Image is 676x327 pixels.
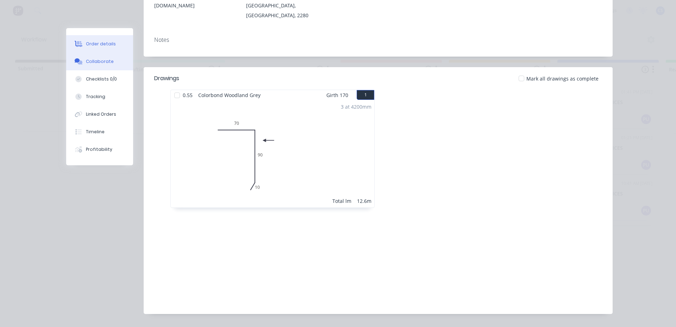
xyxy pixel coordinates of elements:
div: 12.6m [357,197,371,205]
div: Drawings [154,74,179,83]
span: Girth 170 [326,90,348,100]
div: Profitability [86,146,112,153]
div: Total lm [332,197,351,205]
button: Collaborate [66,53,133,70]
div: Checklists 0/0 [86,76,117,82]
div: Collaborate [86,58,114,65]
div: 3 at 4200mm [341,103,371,110]
div: Timeline [86,129,105,135]
span: Mark all drawings as complete [526,75,599,82]
div: 07090103 at 4200mmTotal lm12.6m [171,100,374,207]
div: Linked Orders [86,111,116,117]
button: Order details [66,35,133,53]
button: Linked Orders [66,105,133,123]
span: 0.55 [180,90,195,100]
div: Order details [86,41,116,47]
button: 1 [357,90,374,100]
button: Tracking [66,88,133,105]
div: Notes [154,37,602,43]
button: Timeline [66,123,133,141]
button: Checklists 0/0 [66,70,133,88]
span: Colorbond Woodland Grey [195,90,263,100]
button: Profitability [66,141,133,158]
div: Tracking [86,94,105,100]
